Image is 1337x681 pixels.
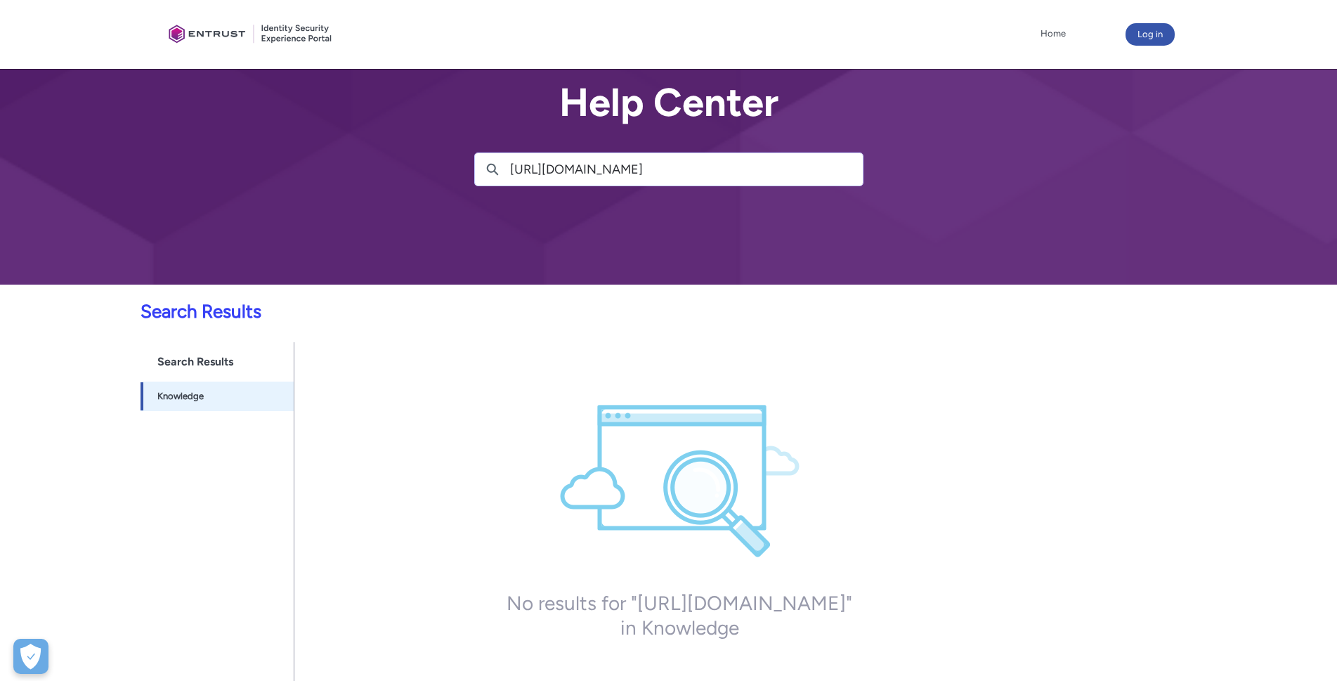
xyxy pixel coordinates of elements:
[13,639,48,674] div: Cookie Preferences
[13,639,48,674] button: Open Preferences
[157,389,204,403] span: Knowledge
[8,298,1064,325] p: Search Results
[474,81,863,124] h2: Help Center
[475,153,510,186] button: Search
[141,382,294,411] a: Knowledge
[504,591,855,657] div: No results for "[URL][DOMAIN_NAME]" in Knowledge
[1126,23,1175,46] button: Log in
[510,153,863,186] input: Search for articles, cases, videos...
[141,342,294,382] h1: Search Results
[1037,23,1069,44] a: Home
